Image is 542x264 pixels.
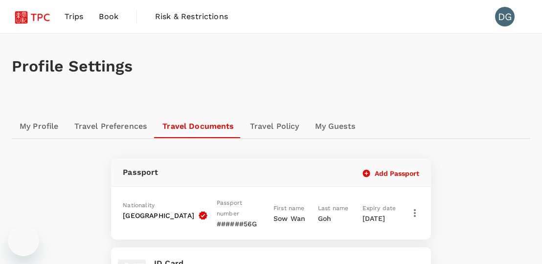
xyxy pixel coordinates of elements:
[273,214,311,223] p: Sow Wan
[99,11,118,23] span: Book
[318,214,355,223] p: Goh
[217,199,242,217] span: Passport number
[123,211,194,220] p: [GEOGRAPHIC_DATA]
[362,214,400,223] p: [DATE]
[242,115,307,138] a: Travel Policy
[362,205,396,212] span: Expiry date
[67,115,155,138] a: Travel Preferences
[363,169,419,178] button: Add Passport
[217,219,266,229] p: ######56G
[123,202,155,209] span: Nationality
[495,7,515,26] div: DG
[318,205,348,212] span: Last name
[12,115,67,138] a: My Profile
[8,225,39,256] iframe: Button to launch messaging window
[12,6,57,27] img: Tsao Pao Chee Group Pte Ltd
[155,115,242,138] a: Travel Documents
[65,11,84,23] span: Trips
[307,115,363,138] a: My Guests
[123,167,158,178] p: Passport
[155,11,228,23] span: Risk & Restrictions
[12,57,530,75] h1: Profile Settings
[273,205,305,212] span: First name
